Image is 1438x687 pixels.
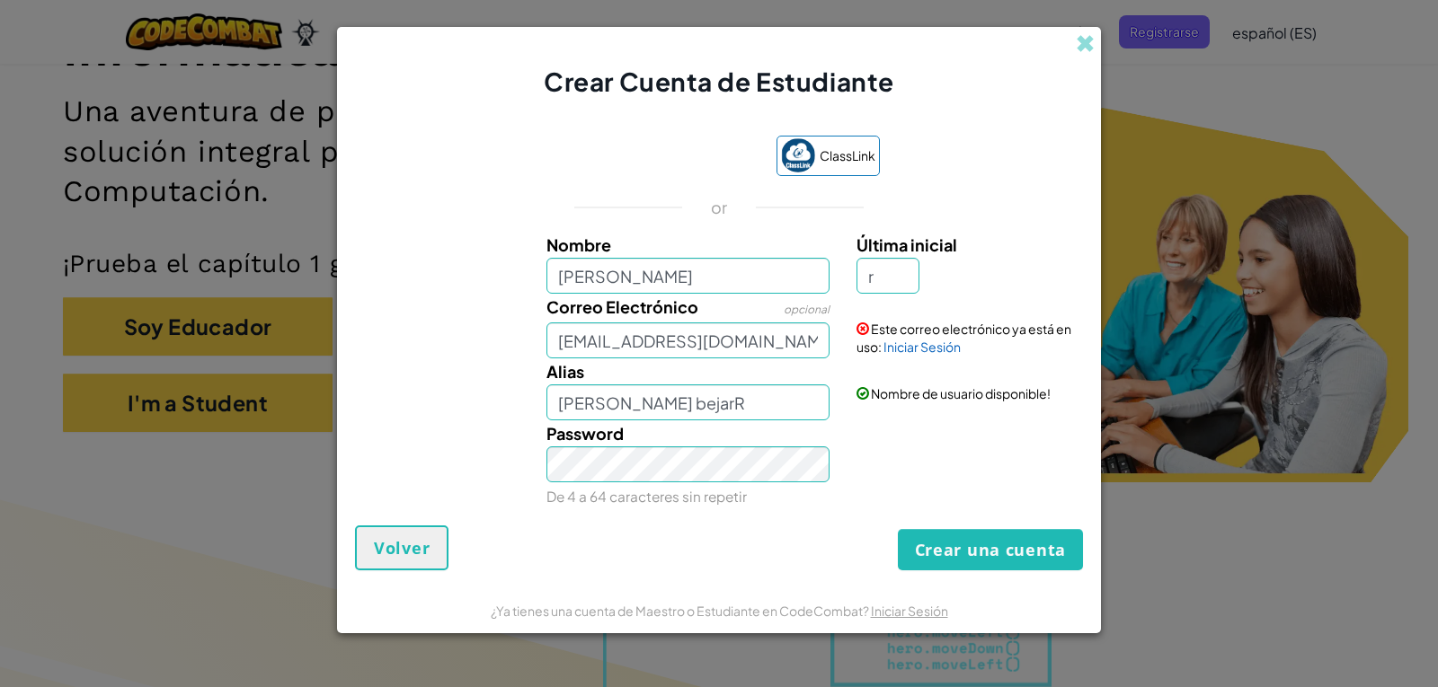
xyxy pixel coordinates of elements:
[355,525,448,570] button: Volver
[491,603,871,619] span: ¿Ya tienes una cuenta de Maestro o Estudiante en CodeCombat?
[546,234,611,255] span: Nombre
[711,197,728,218] p: or
[857,234,957,255] span: Última inicial
[781,138,815,172] img: classlink-logo-small.png
[546,423,624,444] span: Password
[820,143,875,169] span: ClassLink
[871,603,948,619] a: Iniciar Sesión
[784,303,830,316] span: opcional
[546,488,747,505] small: De 4 a 64 caracteres sin repetir
[544,66,894,97] span: Crear Cuenta de Estudiante
[546,296,698,317] span: Correo Electrónico
[883,339,961,355] a: Iniciar Sesión
[374,537,430,559] span: Volver
[857,321,1071,355] span: Este correo electrónico ya está en uso:
[549,137,768,177] iframe: Botón Iniciar sesión con Google
[898,529,1083,570] button: Crear una cuenta
[871,385,1051,401] span: Nombre de usuario disponible!
[546,361,584,382] span: Alias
